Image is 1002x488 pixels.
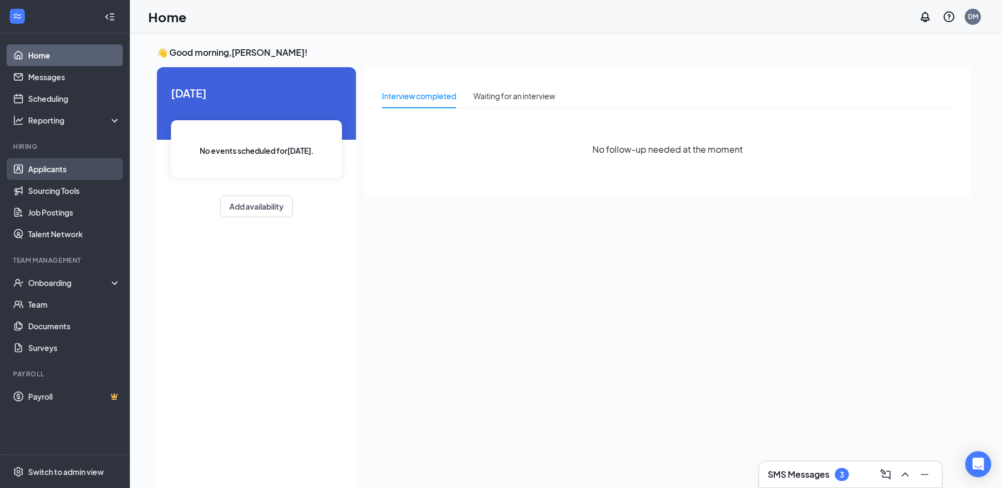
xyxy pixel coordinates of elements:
div: Interview completed [382,90,456,102]
div: Team Management [13,256,118,265]
span: No follow-up needed at the moment [592,142,743,156]
a: Scheduling [28,88,121,109]
a: Messages [28,66,121,88]
span: [DATE] [171,84,342,101]
svg: Analysis [13,115,24,126]
a: Job Postings [28,201,121,223]
svg: Collapse [104,11,115,22]
button: ChevronUp [896,466,914,483]
div: Switch to admin view [28,466,104,477]
a: Sourcing Tools [28,180,121,201]
a: Applicants [28,158,121,180]
svg: ChevronUp [899,468,912,481]
svg: Settings [13,466,24,477]
span: No events scheduled for [DATE] . [200,145,314,157]
a: Talent Network [28,223,121,245]
a: Team [28,294,121,315]
button: ComposeMessage [877,466,894,483]
div: Waiting for an interview [473,90,555,102]
svg: UserCheck [13,277,24,288]
svg: QuestionInfo [942,10,955,23]
button: Add availability [220,196,293,217]
svg: Minimize [918,468,931,481]
div: Onboarding [28,277,111,288]
a: Surveys [28,337,121,359]
svg: WorkstreamLogo [12,11,23,22]
a: Documents [28,315,121,337]
a: PayrollCrown [28,386,121,407]
div: 3 [840,470,844,479]
div: Hiring [13,142,118,151]
div: DM [968,12,978,21]
svg: Notifications [919,10,932,23]
button: Minimize [916,466,933,483]
h3: 👋 Good morning, [PERSON_NAME] ! [157,47,971,58]
div: Payroll [13,369,118,379]
a: Home [28,44,121,66]
h3: SMS Messages [768,469,829,480]
svg: ComposeMessage [879,468,892,481]
div: Open Intercom Messenger [965,451,991,477]
h1: Home [148,8,187,26]
div: Reporting [28,115,121,126]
